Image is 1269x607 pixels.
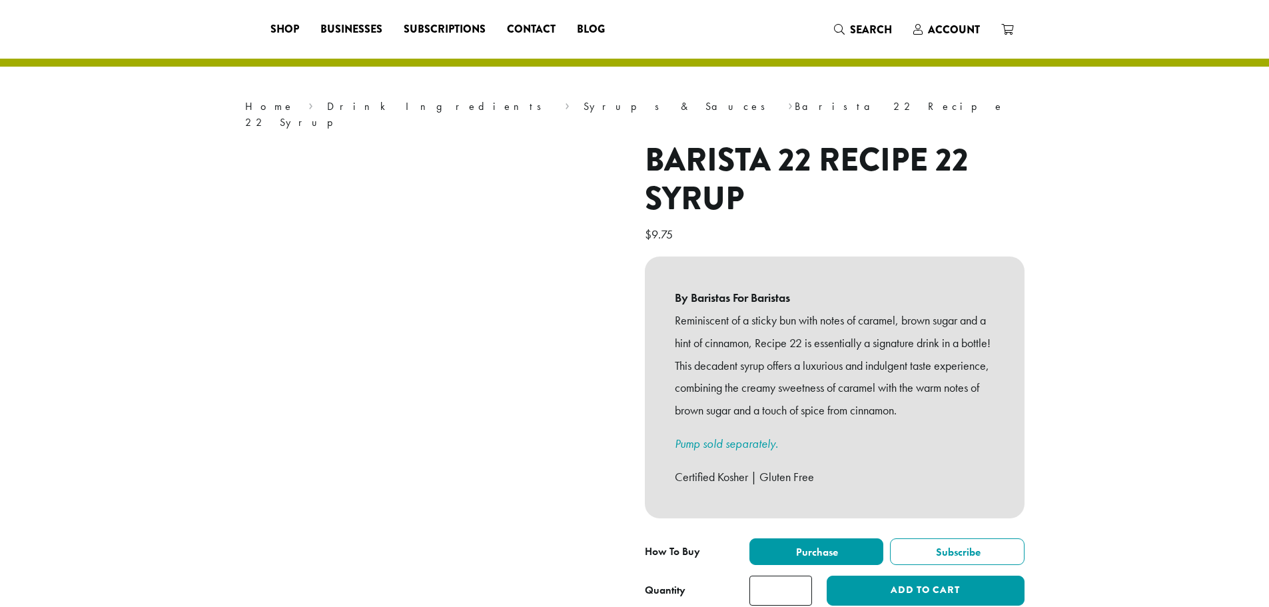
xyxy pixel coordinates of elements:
[404,21,486,38] span: Subscriptions
[675,309,995,422] p: Reminiscent of a sticky bun with notes of caramel, brown sugar and a hint of cinnamon, Recipe 22 ...
[794,545,838,559] span: Purchase
[327,99,550,113] a: Drink Ingredients
[260,19,310,40] a: Shop
[928,22,980,37] span: Account
[245,99,1025,131] nav: Breadcrumb
[749,576,812,606] input: Product quantity
[584,99,774,113] a: Syrups & Sauces
[934,545,981,559] span: Subscribe
[823,19,903,41] a: Search
[850,22,892,37] span: Search
[507,21,556,38] span: Contact
[320,21,382,38] span: Businesses
[645,227,651,242] span: $
[270,21,299,38] span: Shop
[565,94,570,115] span: ›
[645,227,676,242] bdi: 9.75
[675,466,995,488] p: Certified Kosher | Gluten Free
[645,544,700,558] span: How To Buy
[308,94,313,115] span: ›
[788,94,793,115] span: ›
[245,99,294,113] a: Home
[577,21,605,38] span: Blog
[645,582,685,598] div: Quantity
[675,287,995,309] b: By Baristas For Baristas
[645,141,1025,218] h1: Barista 22 Recipe 22 Syrup
[827,576,1024,606] button: Add to cart
[675,436,778,451] a: Pump sold separately.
